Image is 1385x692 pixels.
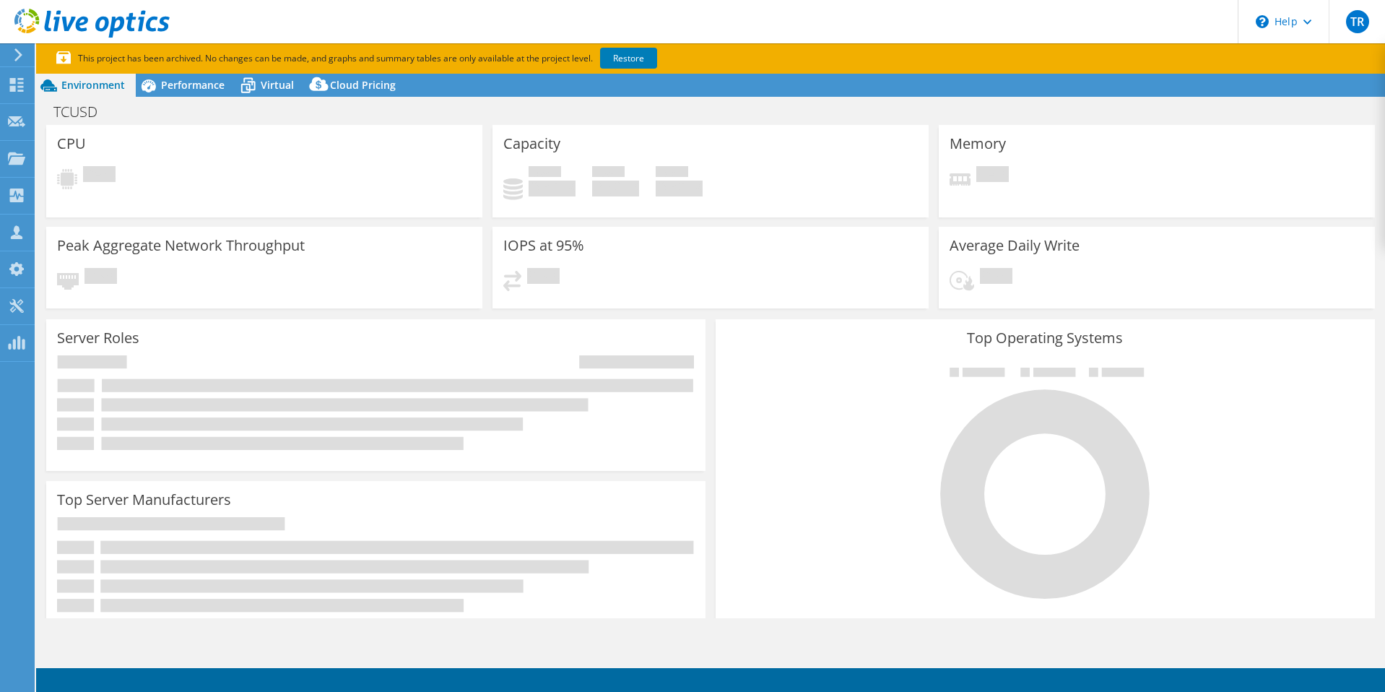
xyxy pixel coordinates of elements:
span: Performance [161,78,225,92]
span: Virtual [261,78,294,92]
span: Environment [61,78,125,92]
h3: Top Server Manufacturers [57,492,231,508]
h3: Capacity [503,136,560,152]
span: Pending [976,166,1009,186]
span: Pending [527,268,560,287]
h3: Top Operating Systems [726,330,1364,346]
span: Cloud Pricing [330,78,396,92]
h3: Average Daily Write [950,238,1080,254]
p: This project has been archived. No changes can be made, and graphs and summary tables are only av... [56,51,764,66]
h1: TCUSD [47,104,120,120]
h3: IOPS at 95% [503,238,584,254]
span: TR [1346,10,1369,33]
h3: Peak Aggregate Network Throughput [57,238,305,254]
span: Pending [84,268,117,287]
h3: CPU [57,136,86,152]
span: Free [592,166,625,181]
h3: Memory [950,136,1006,152]
span: Used [529,166,561,181]
h4: 0 GiB [592,181,639,196]
span: Total [656,166,688,181]
svg: \n [1256,15,1269,28]
a: Restore [600,48,657,69]
h4: 0 GiB [656,181,703,196]
h4: 0 GiB [529,181,576,196]
h3: Server Roles [57,330,139,346]
span: Pending [83,166,116,186]
span: Pending [980,268,1012,287]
